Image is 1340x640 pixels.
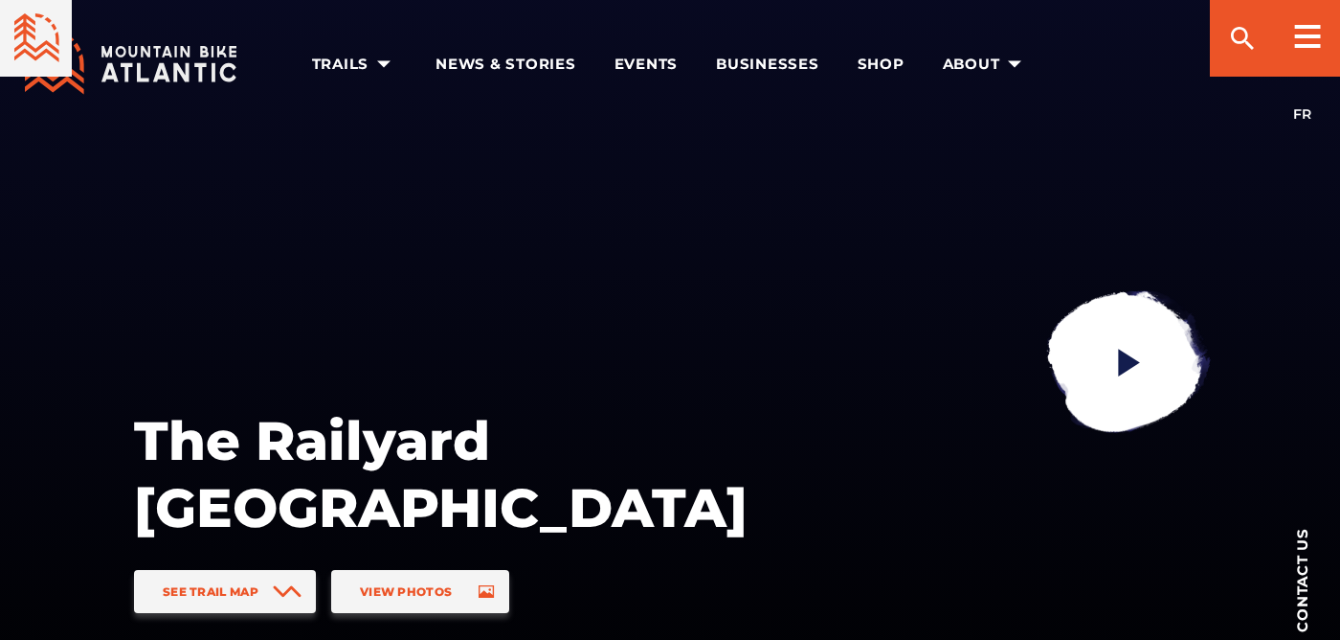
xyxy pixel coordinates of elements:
a: See Trail Map [134,570,316,613]
span: Trails [312,55,398,74]
span: Contact us [1295,528,1309,632]
span: Events [614,55,679,74]
span: See Trail Map [163,584,258,599]
h1: The Railyard [GEOGRAPHIC_DATA] [134,407,747,541]
a: View Photos [331,570,509,613]
ion-icon: play [1112,345,1147,379]
span: News & Stories [435,55,576,74]
span: Businesses [716,55,819,74]
span: Shop [858,55,904,74]
ion-icon: search [1227,23,1258,54]
ion-icon: arrow dropdown [1001,51,1028,78]
ion-icon: arrow dropdown [370,51,397,78]
span: View Photos [360,584,452,599]
a: FR [1293,105,1311,123]
span: About [943,55,1029,74]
